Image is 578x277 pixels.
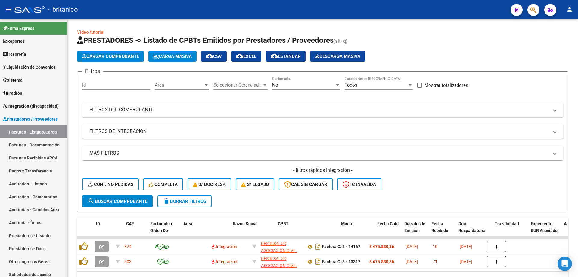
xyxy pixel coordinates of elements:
span: Prestadores / Proveedores [3,116,58,122]
button: S/ Doc Resp. [188,178,232,190]
span: Doc Respaldatoria [458,221,486,233]
span: [DATE] [406,259,418,264]
datatable-header-cell: Expediente SUR Asociado [528,217,561,244]
strong: Factura C: 3 - 13317 [322,260,360,264]
span: Conf. no pedidas [88,182,133,187]
span: CAE [126,221,134,226]
span: Todos [345,82,357,88]
button: Buscar Comprobante [82,195,153,207]
datatable-header-cell: Monto [339,217,375,244]
span: [DATE] [406,244,418,249]
button: CAE SIN CARGAR [279,178,333,190]
a: Video tutorial [77,30,104,35]
span: Integración [212,244,237,249]
span: Area [183,221,192,226]
span: Mostrar totalizadores [424,82,468,89]
button: FC Inválida [337,178,381,190]
datatable-header-cell: Fecha Cpbt [375,217,402,244]
button: S/ legajo [236,178,274,190]
mat-panel-title: FILTROS DE INTEGRACION [89,128,549,135]
span: ID [96,221,100,226]
datatable-header-cell: CPBT [275,217,339,244]
mat-expansion-panel-header: FILTROS DE INTEGRACION [82,124,563,139]
span: Borrar Filtros [163,199,206,204]
span: Integración [212,259,237,264]
datatable-header-cell: Días desde Emisión [402,217,429,244]
button: Carga Masiva [148,51,197,62]
datatable-header-cell: Trazabilidad [492,217,528,244]
button: Conf. no pedidas [82,178,139,190]
button: CSV [201,51,227,62]
h4: - filtros rápidos Integración - [82,167,563,174]
mat-icon: search [88,197,95,205]
mat-icon: cloud_download [236,52,243,60]
div: Open Intercom Messenger [558,257,572,271]
span: Buscar Comprobante [88,199,147,204]
span: Cargar Comprobante [82,54,139,59]
span: (alt+q) [334,38,348,44]
i: Descargar documento [314,242,322,251]
span: Estandar [271,54,301,59]
mat-icon: cloud_download [271,52,278,60]
span: Padrón [3,90,22,96]
button: Completa [143,178,183,190]
span: Tesorería [3,51,26,58]
datatable-header-cell: Area [181,217,222,244]
span: 71 [433,259,437,264]
button: EXCEL [231,51,261,62]
strong: Factura C: 3 - 14167 [322,244,360,249]
span: Reportes [3,38,25,45]
span: Seleccionar Gerenciador [213,82,262,88]
span: Completa [149,182,178,187]
span: 10 [433,244,437,249]
span: DESIR SALUD ASOCIACION CIVIL [261,256,297,268]
span: Liquidación de Convenios [3,64,56,71]
span: Facturado x Orden De [150,221,173,233]
i: Descargar documento [314,257,322,266]
datatable-header-cell: CAE [124,217,148,244]
span: Descarga Masiva [315,54,360,59]
span: CPBT [278,221,289,226]
div: 30714709344 [261,255,301,268]
span: CAE SIN CARGAR [284,182,327,187]
span: Sistema [3,77,23,83]
span: No [272,82,278,88]
span: [DATE] [460,244,472,249]
span: Expediente SUR Asociado [531,221,558,233]
button: Descarga Masiva [310,51,365,62]
span: CSV [206,54,222,59]
button: Borrar Filtros [157,195,212,207]
span: Fecha Recibido [431,221,448,233]
span: DESIR SALUD ASOCIACION CIVIL [261,241,297,253]
span: EXCEL [236,54,256,59]
span: Integración (discapacidad) [3,103,59,109]
app-download-masive: Descarga masiva de comprobantes (adjuntos) [310,51,365,62]
mat-icon: menu [5,6,12,13]
span: S/ legajo [241,182,269,187]
span: Area [155,82,204,88]
strong: $ 475.830,36 [369,259,394,264]
mat-icon: person [566,6,573,13]
span: S/ Doc Resp. [193,182,226,187]
span: Firma Express [3,25,34,32]
span: [DATE] [460,259,472,264]
mat-expansion-panel-header: MAS FILTROS [82,146,563,160]
datatable-header-cell: Razón Social [230,217,275,244]
button: Cargar Comprobante [77,51,144,62]
div: 30714709344 [261,240,301,253]
datatable-header-cell: Facturado x Orden De [148,217,181,244]
span: 874 [124,244,132,249]
span: - britanico [48,3,78,16]
mat-panel-title: MAS FILTROS [89,150,549,156]
h3: Filtros [82,67,103,75]
mat-panel-title: FILTROS DEL COMPROBANTE [89,106,549,113]
span: Trazabilidad [495,221,519,226]
mat-expansion-panel-header: FILTROS DEL COMPROBANTE [82,102,563,117]
button: Estandar [266,51,306,62]
mat-icon: delete [163,197,170,205]
span: FC Inválida [343,182,376,187]
strong: $ 475.830,36 [369,244,394,249]
span: Carga Masiva [153,54,192,59]
mat-icon: cloud_download [206,52,213,60]
datatable-header-cell: Fecha Recibido [429,217,456,244]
